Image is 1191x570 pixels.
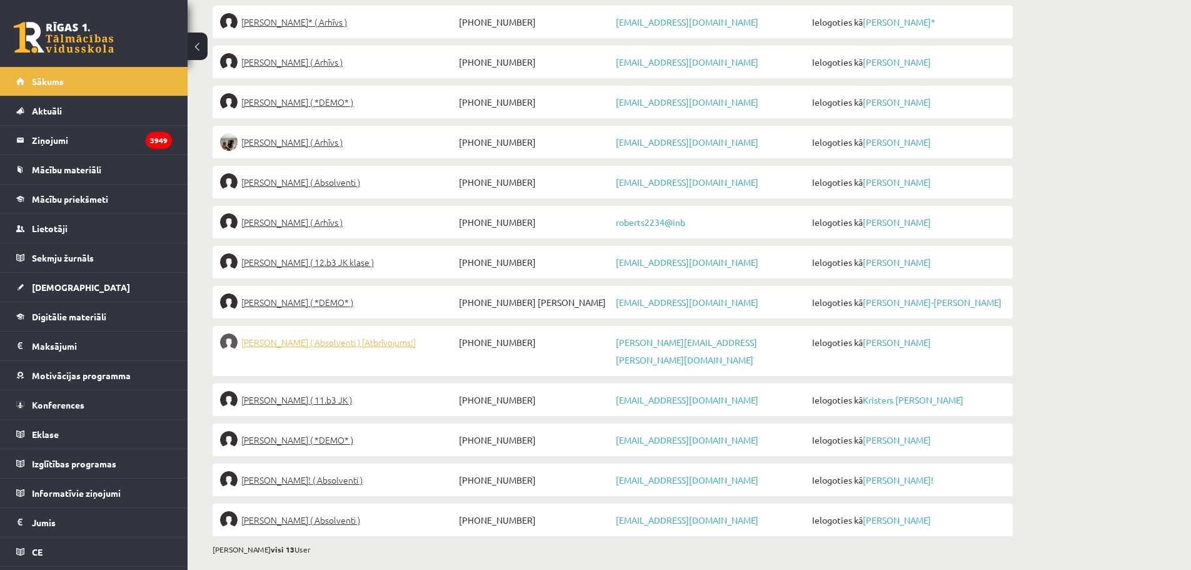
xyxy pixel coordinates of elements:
[220,431,456,449] a: [PERSON_NAME] ( *DEMO* )
[32,370,131,381] span: Motivācijas programma
[616,56,758,68] a: [EMAIL_ADDRESS][DOMAIN_NAME]
[220,391,238,409] img: Kristers Deniss Vītols
[616,434,758,445] a: [EMAIL_ADDRESS][DOMAIN_NAME]
[863,176,931,188] a: [PERSON_NAME]
[16,214,172,243] a: Lietotāji
[456,253,613,271] span: [PHONE_NUMBER]
[32,126,172,155] legend: Ziņojumi
[809,13,1005,31] span: Ielogoties kā
[456,431,613,449] span: [PHONE_NUMBER]
[809,431,1005,449] span: Ielogoties kā
[32,517,56,528] span: Jumis
[241,173,360,191] span: [PERSON_NAME] ( Absolventi )
[863,337,931,348] a: [PERSON_NAME]
[220,333,456,351] a: [PERSON_NAME] ( Absolventi ) [Atbrīvojums!]
[616,394,758,405] a: [EMAIL_ADDRESS][DOMAIN_NAME]
[863,297,1002,308] a: [PERSON_NAME]-[PERSON_NAME]
[32,223,68,234] span: Lietotāji
[616,96,758,108] a: [EMAIL_ADDRESS][DOMAIN_NAME]
[146,132,172,149] i: 3949
[616,474,758,486] a: [EMAIL_ADDRESS][DOMAIN_NAME]
[456,93,613,111] span: [PHONE_NUMBER]
[220,213,456,231] a: [PERSON_NAME] ( Arhīvs )
[271,544,294,554] b: visi 13
[220,431,238,449] img: Dāvis Zauska
[809,133,1005,151] span: Ielogoties kā
[616,257,758,268] a: [EMAIL_ADDRESS][DOMAIN_NAME]
[241,253,374,271] span: [PERSON_NAME] ( 12.b3 JK klase )
[32,429,59,440] span: Eklase
[616,16,758,28] a: [EMAIL_ADDRESS][DOMAIN_NAME]
[241,13,347,31] span: [PERSON_NAME]* ( Arhīvs )
[16,96,172,125] a: Aktuāli
[220,213,238,231] img: Roberts Pūliņš
[220,13,238,31] img: Dmitrijs Andersons*
[456,293,613,311] span: [PHONE_NUMBER] [PERSON_NAME]
[863,257,931,268] a: [PERSON_NAME]
[220,471,238,489] img: Kamilla Zeiliša!
[809,253,1005,271] span: Ielogoties kā
[241,511,360,529] span: [PERSON_NAME] ( Absolventi )
[32,76,64,87] span: Sākums
[809,293,1005,311] span: Ielogoties kā
[863,136,931,148] a: [PERSON_NAME]
[16,508,172,537] a: Jumis
[809,333,1005,351] span: Ielogoties kā
[241,53,343,71] span: [PERSON_NAME] ( Arhīvs )
[16,273,172,302] a: [DEMOGRAPHIC_DATA]
[616,136,758,148] a: [EMAIL_ADDRESS][DOMAIN_NAME]
[220,293,456,311] a: [PERSON_NAME] ( *DEMO* )
[32,193,108,205] span: Mācību priekšmeti
[16,67,172,96] a: Sākums
[456,333,613,351] span: [PHONE_NUMBER]
[863,514,931,526] a: [PERSON_NAME]
[241,391,352,409] span: [PERSON_NAME] ( 11.b3 JK )
[616,176,758,188] a: [EMAIL_ADDRESS][DOMAIN_NAME]
[456,133,613,151] span: [PHONE_NUMBER]
[16,537,172,566] a: CE
[16,390,172,419] a: Konferences
[220,173,238,191] img: Kirills Novikovs
[32,332,172,360] legend: Maksājumi
[16,449,172,478] a: Izglītības programas
[241,333,416,351] span: [PERSON_NAME] ( Absolventi ) [Atbrīvojums!]
[616,216,685,228] a: roberts2234@inb
[32,546,43,557] span: CE
[32,311,106,322] span: Digitālie materiāli
[220,511,456,529] a: [PERSON_NAME] ( Absolventi )
[220,13,456,31] a: [PERSON_NAME]* ( Arhīvs )
[220,293,238,311] img: Adams Stepanovs-Gavrilovs
[863,434,931,445] a: [PERSON_NAME]
[809,213,1005,231] span: Ielogoties kā
[220,53,238,71] img: Kristiāna Viktorija Ivdre
[241,93,353,111] span: [PERSON_NAME] ( *DEMO* )
[16,332,172,360] a: Maksājumi
[16,361,172,390] a: Motivācijas programma
[809,391,1005,409] span: Ielogoties kā
[456,511,613,529] span: [PHONE_NUMBER]
[220,471,456,489] a: [PERSON_NAME]! ( Absolventi )
[213,544,1013,555] div: [PERSON_NAME] User
[16,126,172,155] a: Ziņojumi3949
[32,282,130,293] span: [DEMOGRAPHIC_DATA]
[809,93,1005,111] span: Ielogoties kā
[32,252,94,263] span: Sekmju žurnāls
[456,471,613,489] span: [PHONE_NUMBER]
[241,213,343,231] span: [PERSON_NAME] ( Arhīvs )
[809,53,1005,71] span: Ielogoties kā
[241,431,353,449] span: [PERSON_NAME] ( *DEMO* )
[220,133,456,151] a: [PERSON_NAME] ( Arhīvs )
[14,22,114,53] a: Rīgas 1. Tālmācības vidusskola
[220,93,456,111] a: [PERSON_NAME] ( *DEMO* )
[16,243,172,272] a: Sekmju žurnāls
[32,164,101,175] span: Mācību materiāli
[16,420,172,449] a: Eklase
[809,511,1005,529] span: Ielogoties kā
[16,185,172,213] a: Mācību priekšmeti
[16,479,172,507] a: Informatīvie ziņojumi
[863,96,931,108] a: [PERSON_NAME]
[220,333,238,351] img: Jevgeņijs Šļakota
[220,253,456,271] a: [PERSON_NAME] ( 12.b3 JK klase )
[456,13,613,31] span: [PHONE_NUMBER]
[16,302,172,331] a: Digitālie materiāli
